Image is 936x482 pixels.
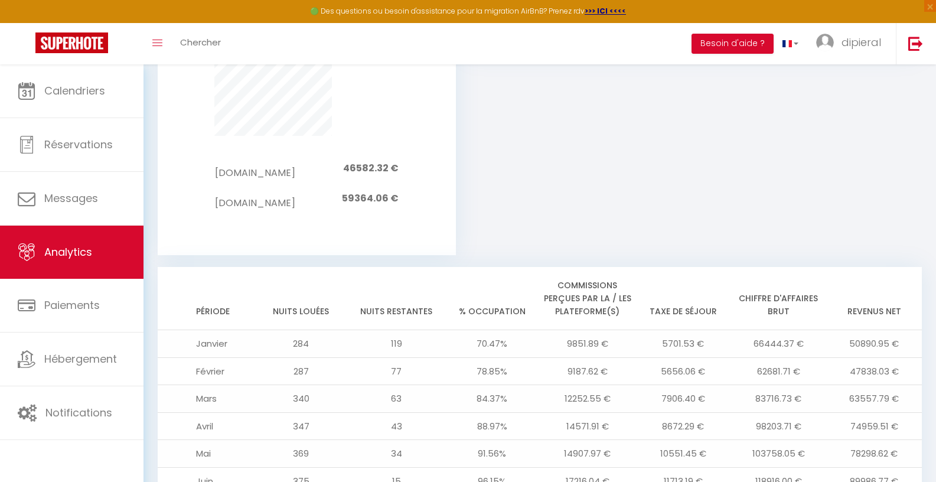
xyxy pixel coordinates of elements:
td: 62681.71 € [731,357,827,385]
td: 9851.89 € [540,330,635,358]
td: 84.37% [444,385,540,413]
td: 10551.45 € [635,440,731,468]
td: Avril [158,412,253,440]
span: Calendriers [44,83,105,98]
td: Mars [158,385,253,413]
span: 46582.32 € [343,161,399,175]
span: 59364.06 € [342,191,399,205]
td: Janvier [158,330,253,358]
span: Analytics [44,245,92,259]
td: 78.85% [444,357,540,385]
th: Chiffre d'affaires brut [731,267,827,330]
img: Super Booking [35,32,108,53]
th: Revenus net [826,267,922,330]
td: 83716.73 € [731,385,827,413]
td: 63557.79 € [826,385,922,413]
span: Hébergement [44,351,117,366]
td: 7906.40 € [635,385,731,413]
td: 340 [253,385,349,413]
img: ... [816,34,834,51]
td: 77 [349,357,445,385]
span: Chercher [180,36,221,48]
td: 98203.71 € [731,412,827,440]
td: 78298.62 € [826,440,922,468]
td: Mai [158,440,253,468]
th: Taxe de séjour [635,267,731,330]
td: 347 [253,412,349,440]
td: 284 [253,330,349,358]
td: 12252.55 € [540,385,635,413]
td: [DOMAIN_NAME] [215,184,295,214]
td: 88.97% [444,412,540,440]
td: 8672.29 € [635,412,731,440]
td: 9187.62 € [540,357,635,385]
td: 369 [253,440,349,468]
td: 74959.51 € [826,412,922,440]
td: 47838.03 € [826,357,922,385]
span: Messages [44,191,98,206]
span: Notifications [45,405,112,420]
th: % Occupation [444,267,540,330]
td: 91.56% [444,440,540,468]
span: Paiements [44,298,100,312]
th: Période [158,267,253,330]
td: 50890.95 € [826,330,922,358]
img: logout [908,36,923,51]
td: 14907.97 € [540,440,635,468]
span: Réservations [44,137,113,152]
td: 5656.06 € [635,357,731,385]
th: Commissions perçues par la / les plateforme(s) [540,267,635,330]
td: 5701.53 € [635,330,731,358]
th: Nuits restantes [349,267,445,330]
td: Février [158,357,253,385]
td: 63 [349,385,445,413]
td: 119 [349,330,445,358]
a: ... dipieral [807,23,896,64]
td: 103758.05 € [731,440,827,468]
td: 43 [349,412,445,440]
td: 34 [349,440,445,468]
a: >>> ICI <<<< [585,6,626,16]
td: 14571.91 € [540,412,635,440]
td: [DOMAIN_NAME] [215,154,295,184]
span: dipieral [842,35,881,50]
button: Besoin d'aide ? [692,34,774,54]
th: Nuits louées [253,267,349,330]
td: 287 [253,357,349,385]
a: Chercher [171,23,230,64]
td: 70.47% [444,330,540,358]
td: 66444.37 € [731,330,827,358]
